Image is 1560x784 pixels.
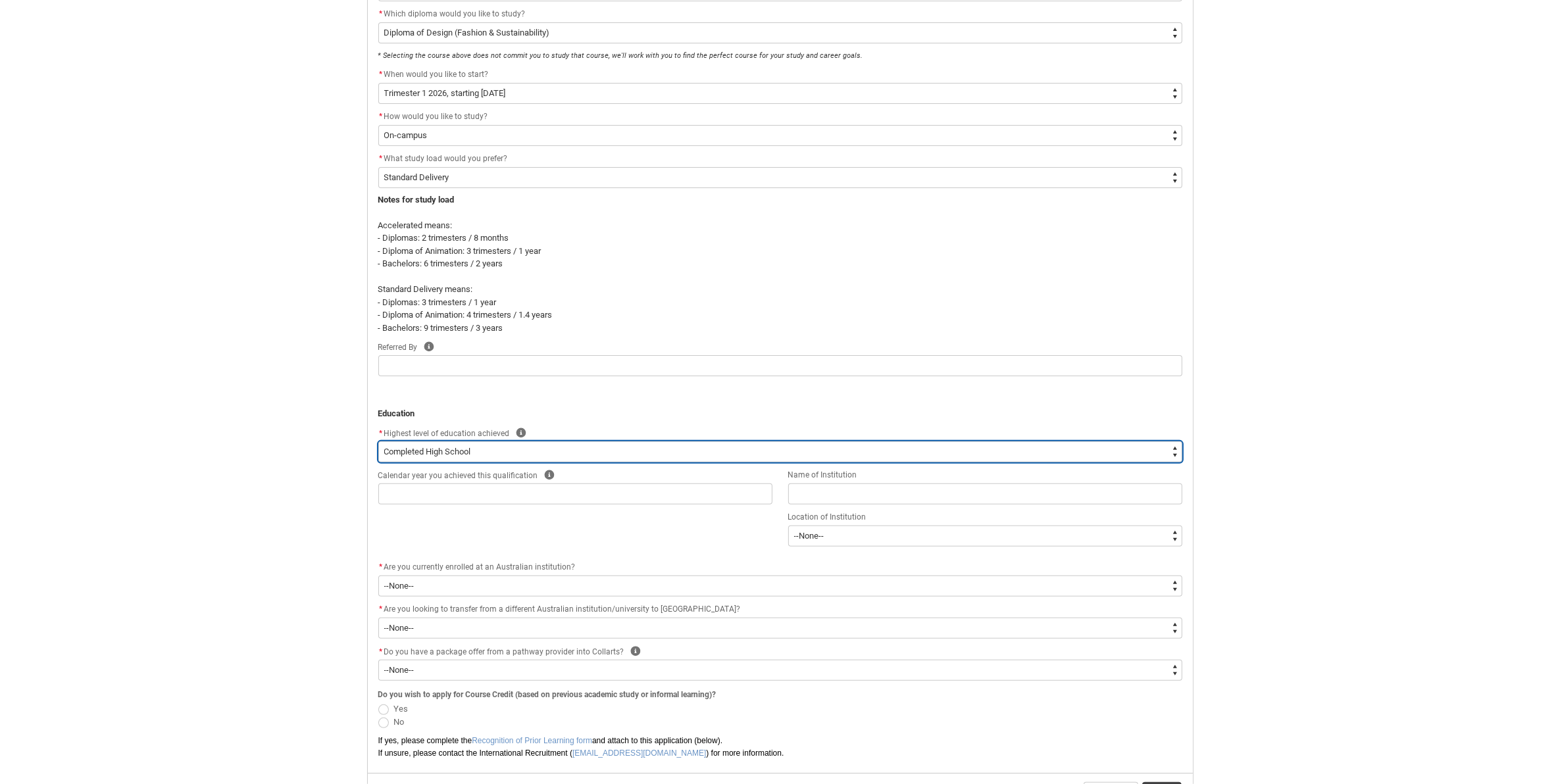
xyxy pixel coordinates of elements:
abbr: required [380,562,383,572]
em: * Selecting the course above does not commit you to study that course, we'll work with you to fin... [378,51,863,60]
abbr: required [380,9,383,18]
a: Recognition of Prior Learning form [472,736,592,745]
span: Name of Institution [788,470,857,479]
abbr: required [380,647,383,656]
span: No [394,717,405,727]
span: Highest level of education achieved [384,429,510,438]
p: Standard Delivery means: [378,283,1182,296]
span: Calendar year you achieved this qualification [378,471,538,480]
span: ) for more information. [706,748,784,758]
p: - Bachelors: 6 trimesters / 2 years [378,257,1182,270]
span: Yes [394,704,409,714]
p: - Bachelors: 9 trimesters / 3 years [378,322,1182,335]
span: If unsure, please contact the International Recruitment ( [378,748,573,758]
abbr: required [380,429,383,438]
abbr: required [380,154,383,163]
span: Location of Institution [788,512,867,522]
span: If yes, please complete the [378,736,472,745]
span: and attach to this application (below). [592,736,722,745]
span: Do you wish to apply for Course Credit (based on previous academic study or informal learning)? [378,690,717,699]
p: - Diploma of Animation: 3 trimesters / 1 year [378,245,1182,258]
span: Which diploma would you like to study? [384,9,526,18]
span: Do you have a package offer from a pathway provider into Collarts? [384,647,624,656]
span: Referred By [378,343,418,352]
abbr: required [380,70,383,79]
a: [EMAIL_ADDRESS][DOMAIN_NAME] [572,748,706,758]
span: What study load would you prefer? [384,154,508,163]
span: Are you currently enrolled at an Australian institution? [384,562,576,572]
strong: Education [378,408,415,418]
p: - Diplomas: 2 trimesters / 8 months [378,232,1182,245]
span: When would you like to start? [384,70,489,79]
p: Accelerated means: [378,219,1182,232]
p: - Diploma of Animation: 4 trimesters / 1.4 years [378,308,1182,322]
span: Are you looking to transfer from a different Australian institution/university to [GEOGRAPHIC_DATA]? [384,604,741,614]
strong: Notes for study load [378,195,455,205]
abbr: required [380,604,383,614]
abbr: required [380,112,383,121]
p: - Diplomas: 3 trimesters / 1 year [378,296,1182,309]
span: How would you like to study? [384,112,488,121]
